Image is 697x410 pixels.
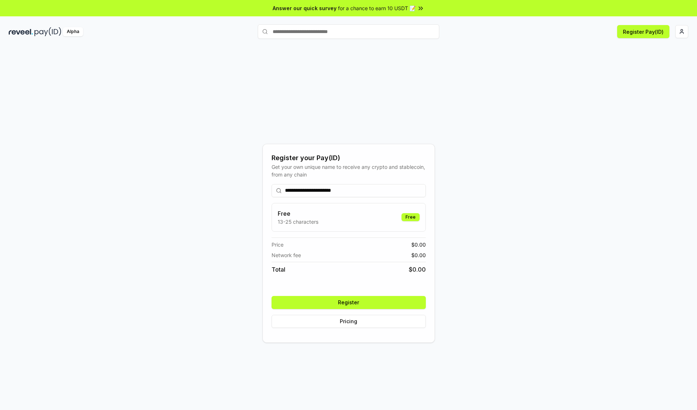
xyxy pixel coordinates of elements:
[273,4,337,12] span: Answer our quick survey
[272,315,426,328] button: Pricing
[278,218,318,226] p: 13-25 characters
[63,27,83,36] div: Alpha
[272,296,426,309] button: Register
[272,163,426,178] div: Get your own unique name to receive any crypto and stablecoin, from any chain
[617,25,669,38] button: Register Pay(ID)
[272,241,284,248] span: Price
[338,4,416,12] span: for a chance to earn 10 USDT 📝
[411,241,426,248] span: $ 0.00
[34,27,61,36] img: pay_id
[272,153,426,163] div: Register your Pay(ID)
[272,265,285,274] span: Total
[278,209,318,218] h3: Free
[272,251,301,259] span: Network fee
[9,27,33,36] img: reveel_dark
[409,265,426,274] span: $ 0.00
[411,251,426,259] span: $ 0.00
[402,213,420,221] div: Free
